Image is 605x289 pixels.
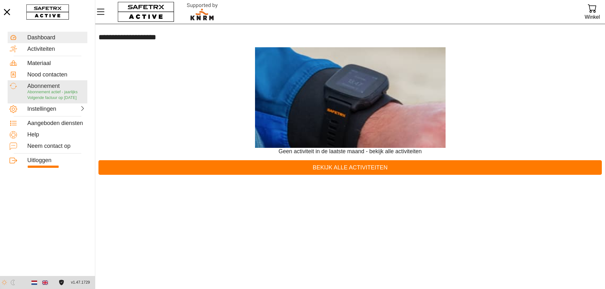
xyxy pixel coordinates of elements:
div: Dashboard [27,34,85,41]
a: Bekijk alle activiteiten [98,160,602,175]
img: Equipment.svg [10,59,17,67]
img: en.svg [42,280,48,286]
span: v1.47.1729 [71,279,90,286]
img: RescueLogo.svg [179,2,225,22]
div: Activiteiten [27,46,85,53]
img: ContactUs.svg [10,142,17,150]
img: Help.svg [10,131,17,139]
div: Winkel [585,13,600,21]
span: Bekijk alle activiteiten [104,163,597,173]
div: Neem contact op [27,143,85,150]
div: Instellingen [27,106,55,113]
img: nl.svg [31,280,37,286]
img: Subscription.svg [10,82,17,90]
div: Help [27,131,85,138]
img: Activities.svg [10,45,17,53]
button: v1.47.1729 [67,277,94,288]
div: Uitloggen [27,157,85,164]
a: Licentieovereenkomst [57,280,66,285]
div: Nood contacten [27,71,85,78]
button: Menu [95,5,111,18]
div: Aangeboden diensten [27,120,85,127]
div: Materiaal [27,60,85,67]
button: Dutch [29,277,40,288]
img: ModeDark.svg [10,280,16,285]
span: Volgende factuur op [DATE] [27,95,77,100]
button: English [40,277,50,288]
span: Abonnement actief - jaarlijks [27,90,77,94]
h5: Geen activiteit in de laatste maand - bekijk alle activiteiten [98,148,602,155]
img: ModeLight.svg [2,280,7,285]
div: Abonnement [27,83,85,90]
